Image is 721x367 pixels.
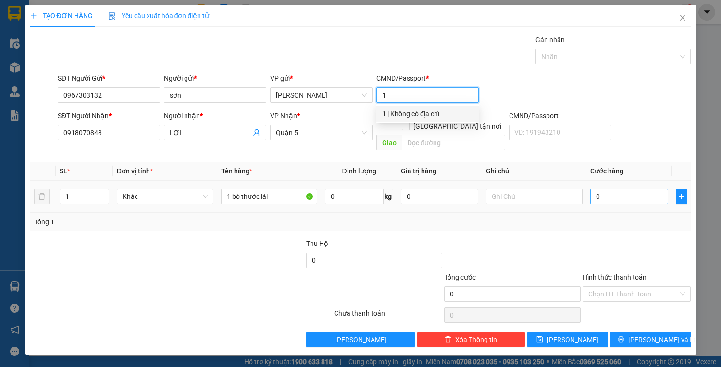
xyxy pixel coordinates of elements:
[123,189,208,204] span: Khác
[270,112,297,120] span: VP Nhận
[335,334,386,345] span: [PERSON_NAME]
[376,106,479,122] div: 1 | Không có địa chỉ
[402,135,505,150] input: Dọc đường
[117,167,153,175] span: Đơn vị tính
[58,73,160,84] div: SĐT Người Gửi
[628,334,696,345] span: [PERSON_NAME] và In
[306,240,328,247] span: Thu Hộ
[376,73,479,84] div: CMND/Passport
[486,189,583,204] input: Ghi Chú
[108,12,210,20] span: Yêu cầu xuất hóa đơn điện tử
[58,110,160,121] div: SĐT Người Nhận
[384,189,393,204] span: kg
[401,189,478,204] input: 0
[276,88,367,102] span: Lê Hồng Phong
[306,332,415,347] button: [PERSON_NAME]
[30,12,93,20] span: TẠO ĐƠN HÀNG
[509,110,611,121] div: CMND/Passport
[342,167,376,175] span: Định lượng
[583,273,646,281] label: Hình thức thanh toán
[547,334,598,345] span: [PERSON_NAME]
[164,73,266,84] div: Người gửi
[455,334,497,345] span: Xóa Thông tin
[221,167,252,175] span: Tên hàng
[482,162,586,181] th: Ghi chú
[417,332,525,347] button: deleteXóa Thông tin
[382,109,473,119] div: 1 | Không có địa chỉ
[30,12,37,19] span: plus
[410,121,505,132] span: [GEOGRAPHIC_DATA] tận nơi
[676,193,687,200] span: plus
[108,12,116,20] img: icon
[536,336,543,343] span: save
[164,110,266,121] div: Người nhận
[590,167,623,175] span: Cước hàng
[376,135,402,150] span: Giao
[34,217,279,227] div: Tổng: 1
[618,336,624,343] span: printer
[610,332,691,347] button: printer[PERSON_NAME] và In
[445,336,451,343] span: delete
[221,189,318,204] input: VD: Bàn, Ghế
[401,167,436,175] span: Giá trị hàng
[270,73,373,84] div: VP gửi
[669,5,696,32] button: Close
[60,167,67,175] span: SL
[253,129,261,136] span: user-add
[535,36,565,44] label: Gán nhãn
[527,332,608,347] button: save[PERSON_NAME]
[676,189,687,204] button: plus
[444,273,476,281] span: Tổng cước
[276,125,367,140] span: Quận 5
[679,14,686,22] span: close
[34,189,50,204] button: delete
[333,308,444,325] div: Chưa thanh toán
